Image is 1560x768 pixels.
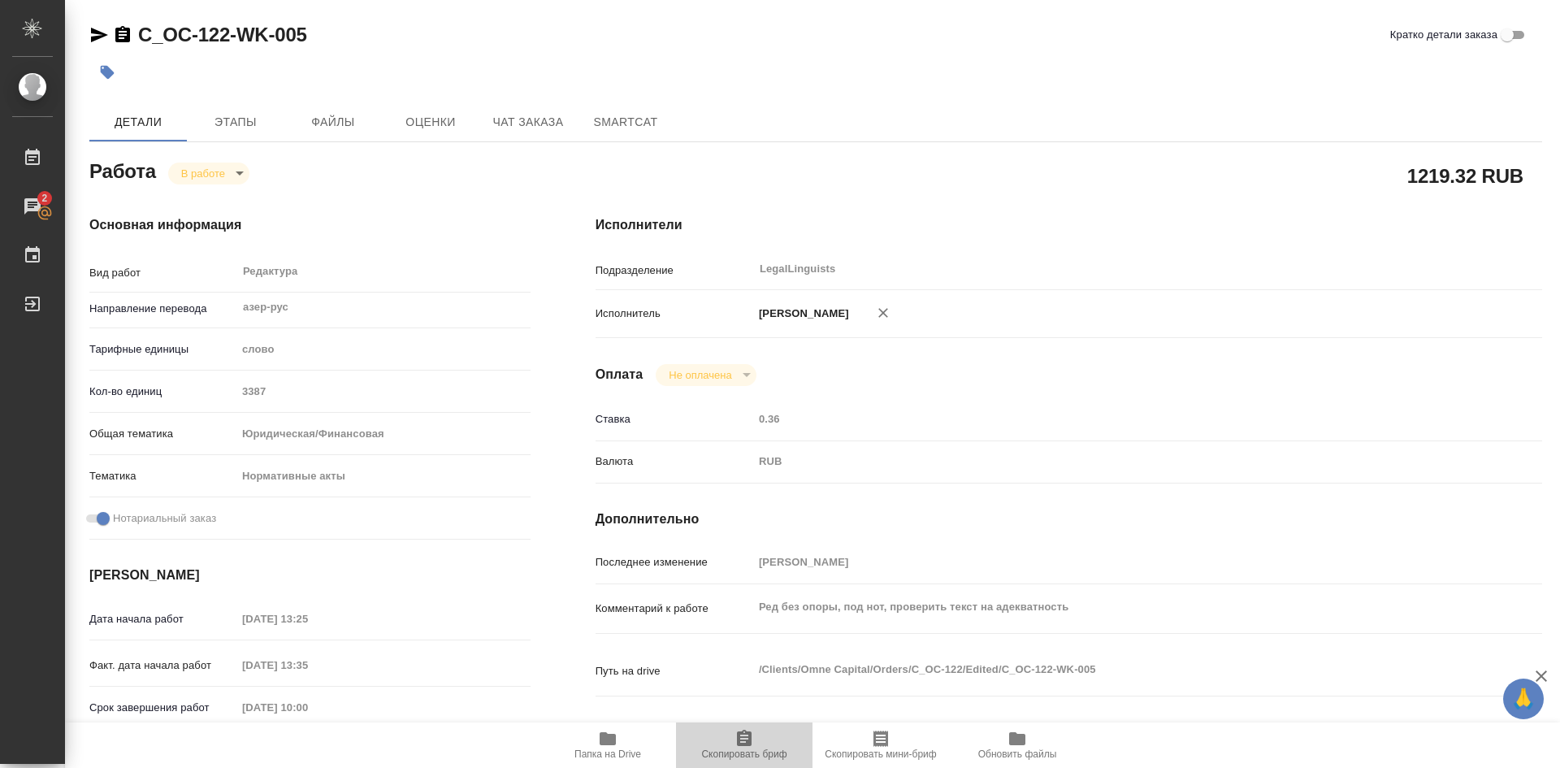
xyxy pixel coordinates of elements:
span: Файлы [294,112,372,132]
div: В работе [168,163,249,184]
button: Скопировать ссылку [113,25,132,45]
h4: [PERSON_NAME] [89,566,531,585]
div: Юридическая/Финансовая [236,420,531,448]
span: Оценки [392,112,470,132]
button: Обновить файлы [949,722,1085,768]
span: Папка на Drive [574,748,641,760]
button: Удалить исполнителя [865,295,901,331]
span: Кратко детали заказа [1390,27,1497,43]
h4: Оплата [596,365,643,384]
button: Добавить тэг [89,54,125,90]
h4: Исполнители [596,215,1542,235]
div: RUB [753,448,1463,475]
button: Скопировать ссылку для ЯМессенджера [89,25,109,45]
p: Факт. дата начала работ [89,657,236,674]
input: Пустое поле [236,696,379,719]
p: Путь на drive [596,663,753,679]
h2: Работа [89,155,156,184]
div: В работе [656,364,756,386]
p: Кол-во единиц [89,384,236,400]
textarea: /Clients/Omne Capital/Orders/C_OC-122/Edited/C_OC-122-WK-005 [753,656,1463,683]
a: 2 [4,186,61,227]
span: Нотариальный заказ [113,510,216,527]
span: Скопировать мини-бриф [825,748,936,760]
p: Тарифные единицы [89,341,236,358]
p: Подразделение [596,263,753,279]
h4: Дополнительно [596,510,1542,529]
p: Комментарий к работе [596,601,753,617]
span: 2 [32,190,57,206]
p: Исполнитель [596,306,753,322]
p: Валюта [596,453,753,470]
p: Дата начала работ [89,611,236,627]
textarea: Ред без опоры, под нот, проверить текст на адекватность [753,593,1463,621]
p: Ставка [596,411,753,427]
p: Вид работ [89,265,236,281]
a: C_OC-122-WK-005 [138,24,307,46]
button: Папка на Drive [539,722,676,768]
h2: 1219.32 RUB [1407,162,1523,189]
p: Направление перевода [89,301,236,317]
span: Скопировать бриф [701,748,786,760]
p: Общая тематика [89,426,236,442]
input: Пустое поле [753,407,1463,431]
button: Скопировать бриф [676,722,812,768]
h4: Основная информация [89,215,531,235]
span: 🙏 [1510,682,1537,716]
p: Тематика [89,468,236,484]
p: Последнее изменение [596,554,753,571]
span: Обновить файлы [978,748,1057,760]
p: [PERSON_NAME] [753,306,849,322]
span: Детали [99,112,177,132]
button: Скопировать мини-бриф [812,722,949,768]
input: Пустое поле [236,380,531,403]
input: Пустое поле [236,607,379,631]
span: Этапы [197,112,275,132]
span: Чат заказа [489,112,567,132]
span: SmartCat [587,112,665,132]
div: слово [236,336,531,363]
button: В работе [176,167,230,180]
button: 🙏 [1503,679,1544,719]
input: Пустое поле [236,653,379,677]
input: Пустое поле [753,550,1463,574]
div: Нормативные акты [236,462,531,490]
p: Срок завершения работ [89,700,236,716]
button: Не оплачена [664,368,736,382]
